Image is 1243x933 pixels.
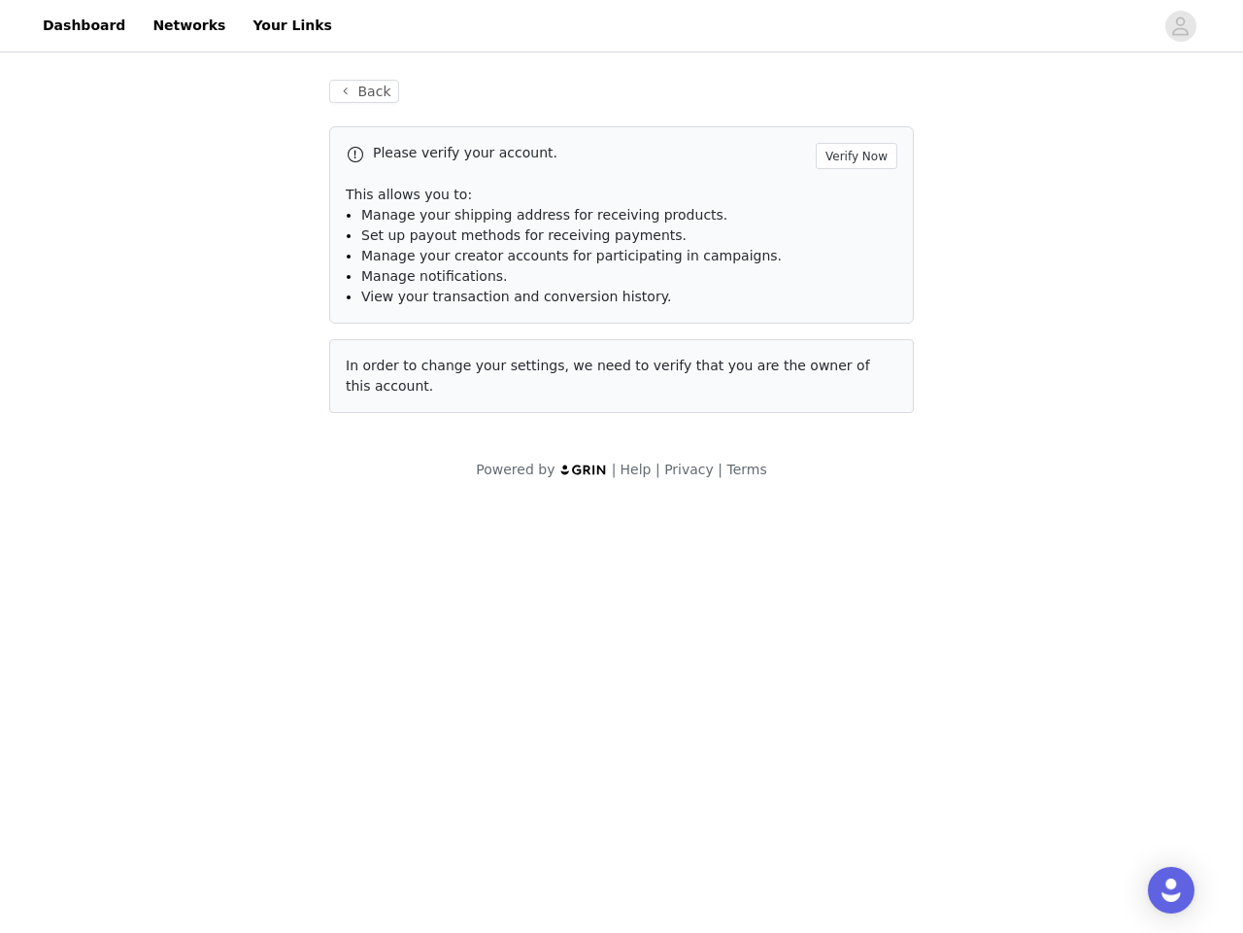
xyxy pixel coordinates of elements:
[361,268,508,284] span: Manage notifications.
[346,358,870,394] span: In order to change your settings, we need to verify that you are the owner of this account.
[361,289,671,304] span: View your transaction and conversion history.
[361,207,727,223] span: Manage your shipping address for receiving products.
[31,4,137,48] a: Dashboard
[816,143,897,169] button: Verify Now
[241,4,344,48] a: Your Links
[621,462,652,477] a: Help
[664,462,714,477] a: Privacy
[718,462,722,477] span: |
[655,462,660,477] span: |
[612,462,617,477] span: |
[141,4,237,48] a: Networks
[559,464,608,476] img: logo
[346,185,897,205] p: This allows you to:
[329,80,399,103] button: Back
[1171,11,1190,42] div: avatar
[373,143,808,163] p: Please verify your account.
[361,248,782,263] span: Manage your creator accounts for participating in campaigns.
[476,462,554,477] span: Powered by
[361,227,687,243] span: Set up payout methods for receiving payments.
[1148,867,1194,914] div: Open Intercom Messenger
[726,462,766,477] a: Terms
